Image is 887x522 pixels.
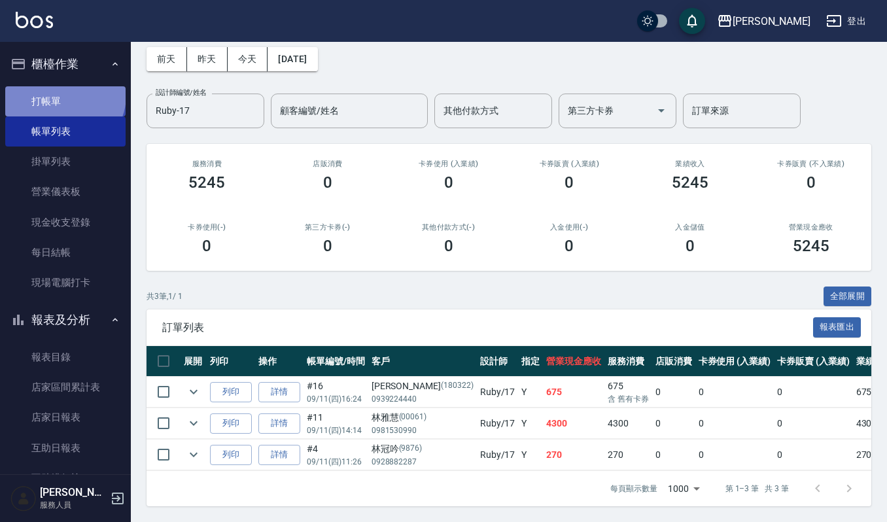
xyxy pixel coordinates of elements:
[304,346,368,377] th: 帳單編號/時間
[5,402,126,432] a: 店家日報表
[604,346,652,377] th: 服務消費
[184,382,203,402] button: expand row
[258,413,300,434] a: 詳情
[604,408,652,439] td: 4300
[307,425,365,436] p: 09/11 (四) 14:14
[525,223,614,232] h2: 入金使用(-)
[323,173,332,192] h3: 0
[184,445,203,464] button: expand row
[162,321,813,334] span: 訂單列表
[686,237,695,255] h3: 0
[5,116,126,147] a: 帳單列表
[813,321,861,333] a: 報表匯出
[40,499,107,511] p: 服務人員
[651,100,672,121] button: Open
[207,346,255,377] th: 列印
[372,442,474,456] div: 林冠吟
[652,408,695,439] td: 0
[228,47,268,71] button: 今天
[304,440,368,470] td: #4
[477,408,519,439] td: Ruby /17
[444,173,453,192] h3: 0
[16,12,53,28] img: Logo
[5,303,126,337] button: 報表及分析
[610,483,657,495] p: 每頁顯示數量
[372,456,474,468] p: 0928882287
[283,160,373,168] h2: 店販消費
[821,9,871,33] button: 登出
[162,223,252,232] h2: 卡券使用(-)
[518,346,543,377] th: 指定
[147,290,183,302] p: 共 3 筆, 1 / 1
[210,445,252,465] button: 列印
[368,346,477,377] th: 客戶
[652,440,695,470] td: 0
[188,173,225,192] h3: 5245
[5,147,126,177] a: 掛單列表
[766,160,856,168] h2: 卡券販賣 (不入業績)
[646,223,735,232] h2: 入金儲值
[477,377,519,408] td: Ruby /17
[210,413,252,434] button: 列印
[5,237,126,268] a: 每日結帳
[807,173,816,192] h3: 0
[372,379,474,393] div: [PERSON_NAME]
[5,268,126,298] a: 現場電腦打卡
[258,445,300,465] a: 詳情
[5,177,126,207] a: 營業儀表板
[187,47,228,71] button: 昨天
[5,463,126,493] a: 互助排行榜
[399,411,427,425] p: (00061)
[477,440,519,470] td: Ruby /17
[725,483,789,495] p: 第 1–3 筆 共 3 筆
[793,237,829,255] h3: 5245
[372,411,474,425] div: 林雅慧
[258,382,300,402] a: 詳情
[10,485,37,512] img: Person
[210,382,252,402] button: 列印
[307,393,365,405] p: 09/11 (四) 16:24
[323,237,332,255] h3: 0
[646,160,735,168] h2: 業績收入
[404,160,493,168] h2: 卡券使用 (入業績)
[543,377,604,408] td: 675
[5,342,126,372] a: 報表目錄
[679,8,705,34] button: save
[441,379,474,393] p: (180322)
[695,377,774,408] td: 0
[304,408,368,439] td: #11
[543,346,604,377] th: 營業現金應收
[813,317,861,338] button: 報表匯出
[5,207,126,237] a: 現金收支登錄
[525,160,614,168] h2: 卡券販賣 (入業績)
[181,346,207,377] th: 展開
[695,408,774,439] td: 0
[652,346,695,377] th: 店販消費
[156,88,207,97] label: 設計師編號/姓名
[477,346,519,377] th: 設計師
[162,160,252,168] h3: 服務消費
[399,442,423,456] p: (9876)
[444,237,453,255] h3: 0
[733,13,810,29] div: [PERSON_NAME]
[255,346,304,377] th: 操作
[766,223,856,232] h2: 營業現金應收
[565,237,574,255] h3: 0
[40,486,107,499] h5: [PERSON_NAME]
[184,413,203,433] button: expand row
[372,393,474,405] p: 0939224440
[518,377,543,408] td: Y
[604,377,652,408] td: 675
[672,173,708,192] h3: 5245
[268,47,317,71] button: [DATE]
[147,47,187,71] button: 前天
[608,393,649,405] p: 含 舊有卡券
[404,223,493,232] h2: 其他付款方式(-)
[202,237,211,255] h3: 0
[543,440,604,470] td: 270
[695,346,774,377] th: 卡券使用 (入業績)
[5,372,126,402] a: 店家區間累計表
[283,223,373,232] h2: 第三方卡券(-)
[5,86,126,116] a: 打帳單
[518,440,543,470] td: Y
